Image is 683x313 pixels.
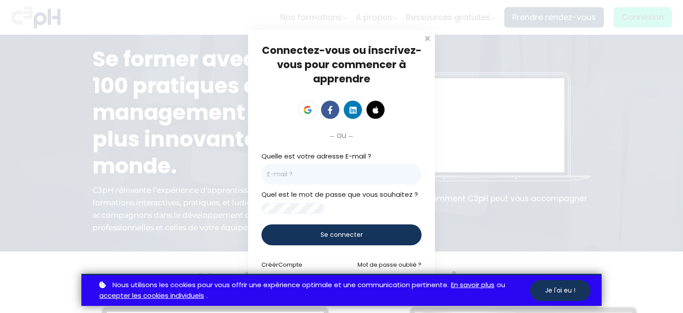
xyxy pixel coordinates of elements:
p: ou . [97,280,530,302]
a: CréérCompte [261,260,302,269]
span: Nous utilisons les cookies pour vous offrir une expérience optimale et une communication pertinente. [112,280,449,291]
a: accepter les cookies individuels [99,290,204,301]
a: Mot de passe oublié ? [358,260,422,269]
a: En savoir plus [451,280,494,291]
span: ou [337,129,346,142]
span: Compte [278,260,302,269]
span: Se connecter [321,230,363,240]
button: Je l'ai eu ! [530,280,591,301]
input: E-mail ? [261,164,422,185]
span: Connectez-vous ou inscrivez-vous pour commencer à apprendre [262,43,422,86]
